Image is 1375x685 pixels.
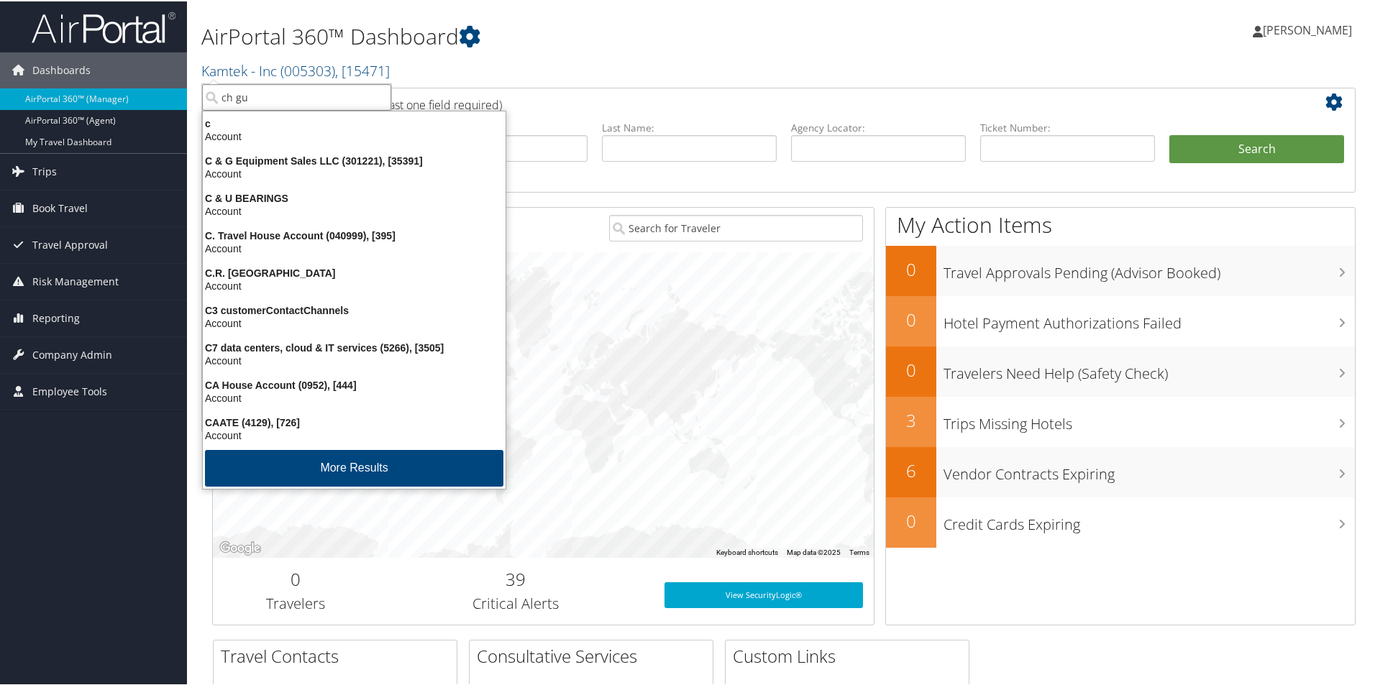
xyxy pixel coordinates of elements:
a: View SecurityLogic® [664,581,863,607]
a: 0Travelers Need Help (Safety Check) [886,345,1355,395]
div: Account [194,353,514,366]
h2: 0 [886,507,936,532]
input: Search Accounts [202,83,391,109]
a: 6Vendor Contracts Expiring [886,446,1355,496]
h3: Trips Missing Hotels [944,405,1355,433]
a: Open this area in Google Maps (opens a new window) [216,538,264,556]
h2: 3 [886,407,936,431]
div: C7 data centers, cloud & IT services (5266), [3505] [194,340,514,353]
a: Kamtek - Inc [201,60,390,79]
h3: Travel Approvals Pending (Advisor Booked) [944,254,1355,282]
div: Account [194,203,514,216]
span: , [ 15471 ] [335,60,390,79]
label: Agency Locator: [791,119,966,134]
span: Travel Approval [32,226,108,262]
h2: 0 [886,256,936,280]
input: Search for Traveler [609,213,863,240]
button: Search [1169,134,1344,162]
span: Company Admin [32,336,112,372]
h3: Travelers Need Help (Safety Check) [944,355,1355,382]
img: Google [216,538,264,556]
h3: Vendor Contracts Expiring [944,456,1355,483]
span: Dashboards [32,51,91,87]
button: Keyboard shortcuts [716,546,778,556]
span: Book Travel [32,189,88,225]
div: C. Travel House Account (040999), [395] [194,228,514,241]
span: (at least one field required) [365,96,502,111]
h2: 0 [224,566,367,590]
div: Account [194,390,514,403]
a: [PERSON_NAME] [1253,7,1366,50]
img: airportal-logo.png [32,9,175,43]
button: More Results [205,449,503,485]
h3: Travelers [224,592,367,612]
h2: Airtinerary Lookup [224,89,1249,114]
div: CAATE (4129), [726] [194,415,514,428]
h2: 39 [389,566,643,590]
div: C3 customerContactChannels [194,303,514,316]
div: Account [194,428,514,441]
div: c [194,116,514,129]
div: Account [194,129,514,142]
a: 0Credit Cards Expiring [886,496,1355,546]
h2: 0 [886,357,936,381]
span: Trips [32,152,57,188]
span: ( 005303 ) [280,60,335,79]
div: Account [194,166,514,179]
div: CA House Account (0952), [444] [194,377,514,390]
a: Terms (opens in new tab) [849,547,869,555]
a: 0Hotel Payment Authorizations Failed [886,295,1355,345]
span: Risk Management [32,262,119,298]
div: Account [194,241,514,254]
label: Ticket Number: [980,119,1155,134]
h3: Hotel Payment Authorizations Failed [944,305,1355,332]
div: C.R. [GEOGRAPHIC_DATA] [194,265,514,278]
div: Account [194,278,514,291]
h2: Consultative Services [477,643,713,667]
a: 3Trips Missing Hotels [886,395,1355,446]
h2: Custom Links [733,643,969,667]
h1: My Action Items [886,208,1355,239]
h3: Critical Alerts [389,592,643,612]
div: C & G Equipment Sales LLC (301221), [35391] [194,153,514,166]
h1: AirPortal 360™ Dashboard [201,20,978,50]
h2: 6 [886,457,936,482]
div: C & U BEARINGS [194,190,514,203]
a: 0Travel Approvals Pending (Advisor Booked) [886,244,1355,295]
span: Map data ©2025 [787,547,841,555]
h3: Credit Cards Expiring [944,506,1355,533]
h2: 0 [886,306,936,331]
span: [PERSON_NAME] [1263,21,1352,37]
div: Account [194,316,514,328]
h2: Travel Contacts [221,643,457,667]
span: Employee Tools [32,372,107,408]
span: Reporting [32,299,80,335]
label: Last Name: [602,119,777,134]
